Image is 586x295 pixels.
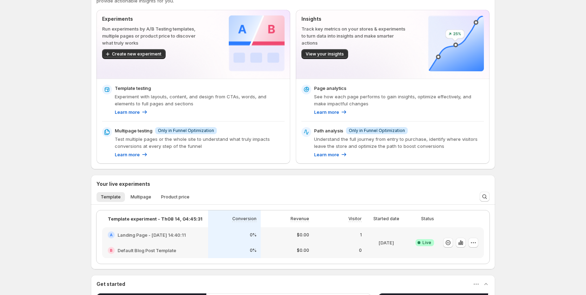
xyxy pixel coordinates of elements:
h2: B [110,248,113,253]
p: 0% [250,248,257,253]
button: Create new experiment [102,49,166,59]
p: 0% [250,232,257,238]
span: Template [101,194,121,200]
p: Page analytics [314,85,346,92]
h3: Get started [96,281,125,288]
p: [DATE] [379,239,394,246]
p: Understand the full journey from entry to purchase, identify where visitors leave the store and o... [314,136,484,150]
span: Create new experiment [112,51,161,57]
span: Live [422,240,431,245]
span: Multipage [131,194,151,200]
p: Learn more [314,151,339,158]
p: Template experiment - Th08 14, 04:45:31 [108,215,202,222]
p: Conversion [232,216,257,222]
p: See how each page performs to gain insights, optimize effectively, and make impactful changes [314,93,484,107]
p: Multipage testing [115,127,152,134]
a: Learn more [115,109,148,116]
p: Revenue [291,216,309,222]
p: Status [421,216,434,222]
button: View your insights [301,49,348,59]
p: Run experiments by A/B Testing templates, multiple pages or product price to discover what truly ... [102,25,206,46]
p: Path analysis [314,127,343,134]
span: View your insights [306,51,344,57]
p: $0.00 [297,248,309,253]
p: Learn more [314,109,339,116]
p: 1 [360,232,362,238]
p: $0.00 [297,232,309,238]
p: Template testing [115,85,151,92]
a: Learn more [314,151,347,158]
span: Product price [161,194,189,200]
h3: Your live experiments [96,181,150,188]
img: Insights [428,15,484,71]
button: Search and filter results [480,192,490,202]
a: Learn more [314,109,347,116]
p: Learn more [115,151,140,158]
h2: Landing Page - [DATE] 14:40:11 [118,231,186,238]
p: Experiments [102,15,206,22]
p: Test multiple pages or the whole site to understand what truly impacts conversions at every step ... [115,136,285,150]
span: Only in Funnel Optimization [158,128,214,133]
p: 0 [359,248,362,253]
p: Visitor [348,216,362,222]
img: Experiments [229,15,285,71]
p: Learn more [115,109,140,116]
p: Experiment with layouts, content, and design from CTAs, words, and elements to full pages and sec... [115,93,285,107]
p: Insights [301,15,406,22]
p: Started date [373,216,399,222]
a: Learn more [115,151,148,158]
p: Track key metrics on your stores & experiments to turn data into insights and make smarter actions [301,25,406,46]
span: Only in Funnel Optimization [349,128,405,133]
h2: Default Blog Post Template [118,247,176,254]
h2: A [110,233,113,237]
